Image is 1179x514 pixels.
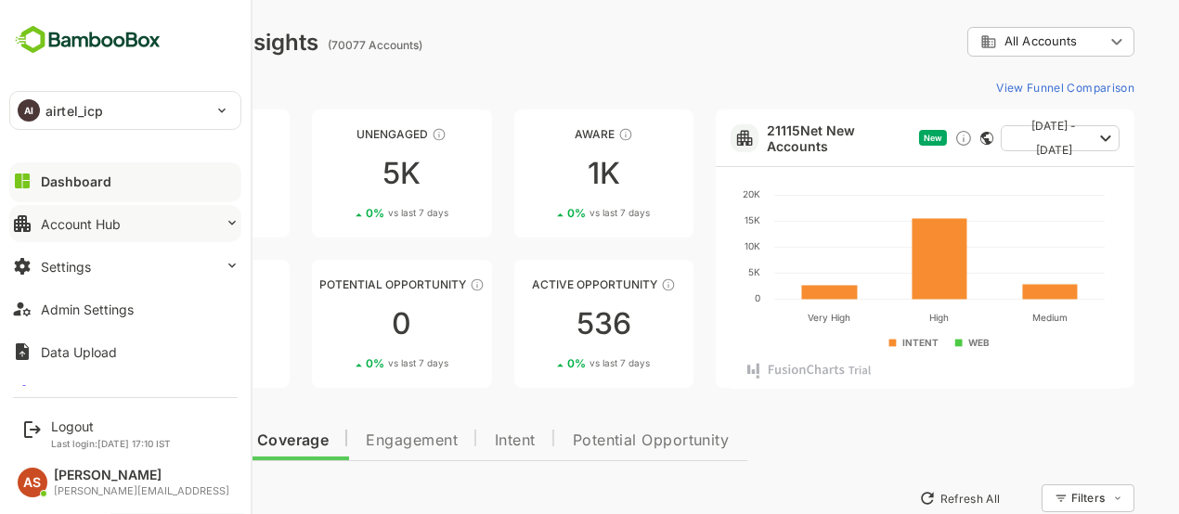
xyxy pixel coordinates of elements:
text: 15K [680,214,695,225]
text: 0 [690,292,695,303]
div: 0 % [502,206,585,220]
button: Refresh All [846,483,943,513]
span: Potential Opportunity [508,433,665,448]
div: Settings [41,259,91,275]
div: 536 [449,309,629,339]
div: These accounts have not shown enough engagement and need nurturing [367,127,382,142]
button: [DATE] - [DATE] [936,125,1055,151]
div: AS [18,468,47,497]
div: 0 % [98,356,181,370]
div: These accounts are MQAs and can be passed on to Inside Sales [405,277,420,292]
a: Active OpportunityThese accounts have open opportunities which might be at any of the Sales Stage... [449,260,629,388]
div: Unreached [45,127,225,141]
div: AI [18,99,40,122]
div: All Accounts [902,24,1069,60]
button: Settings [9,248,241,285]
div: 5K [247,159,427,188]
a: UnreachedThese accounts have not been engaged with for a defined time period63K0%vs last 7 days [45,109,225,238]
div: Engaged [45,277,225,291]
p: airtel_icp [45,101,103,121]
span: All Accounts [939,34,1012,48]
div: Logout [51,418,171,434]
span: vs last 7 days [323,206,383,220]
p: Last login: [DATE] 17:10 IST [51,438,171,449]
a: EngagedThese accounts are warm, further nurturing would qualify them to MQAs00%vs last 7 days [45,260,225,388]
a: 21115Net New Accounts [702,122,847,154]
text: High [865,312,885,324]
span: vs last 7 days [525,356,585,370]
span: Data Quality and Coverage [63,433,264,448]
div: Active Opportunity [449,277,629,291]
span: Intent [430,433,471,448]
span: vs last 7 days [323,356,383,370]
div: 0 % [301,206,383,220]
div: 1K [449,159,629,188]
text: 10K [680,240,695,251]
span: Engagement [301,433,393,448]
span: vs last 7 days [121,206,181,220]
div: Aware [449,127,629,141]
button: Data Upload [9,333,241,370]
div: All Accounts [915,33,1040,50]
div: Filters [1006,491,1040,505]
button: Account Hub [9,205,241,242]
text: Medium [967,312,1003,323]
div: [PERSON_NAME] [54,468,229,483]
button: View Funnel Comparison [924,72,1069,102]
div: Data Upload [41,344,117,360]
text: 20K [678,188,695,199]
div: AIairtel_icp [10,92,240,129]
text: 5K [683,266,695,277]
div: These accounts have just entered the buying cycle and need further nurturing [553,127,568,142]
img: BambooboxFullLogoMark.5f36c76dfaba33ec1ec1367b70bb1252.svg [9,22,166,58]
button: Dashboard [9,162,241,199]
span: New [859,133,877,143]
span: [DATE] - [DATE] [951,114,1027,162]
a: UnengagedThese accounts have not shown enough engagement and need nurturing5K0%vs last 7 days [247,109,427,238]
button: Admin Settings [9,290,241,328]
div: Dashboard Insights [45,29,253,56]
a: Potential OpportunityThese accounts are MQAs and can be passed on to Inside Sales00%vs last 7 days [247,260,427,388]
div: Admin Settings [41,302,134,317]
div: 63K [45,159,225,188]
div: Potential Opportunity [247,277,427,291]
span: vs last 7 days [121,356,181,370]
div: These accounts are warm, further nurturing would qualify them to MQAs [156,277,171,292]
text: Very High [743,312,785,324]
div: 0 [247,309,427,339]
div: These accounts have not been engaged with for a defined time period [164,127,179,142]
div: 0 % [502,356,585,370]
div: Account Hub [41,216,121,232]
span: vs last 7 days [525,206,585,220]
div: [PERSON_NAME][EMAIL_ADDRESS] [54,485,229,497]
div: This card does not support filter and segments [915,132,928,145]
div: Discover new ICP-fit accounts showing engagement — via intent surges, anonymous website visits, L... [889,129,908,148]
a: AwareThese accounts have just entered the buying cycle and need further nurturing1K0%vs last 7 days [449,109,629,238]
div: 0 % [98,206,181,220]
ag: (70077 Accounts) [263,38,363,52]
div: 0 [45,309,225,339]
div: Dashboard [41,173,111,189]
div: 0 % [301,356,383,370]
div: Unengaged [247,127,427,141]
div: These accounts have open opportunities which might be at any of the Sales Stages [596,277,611,292]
